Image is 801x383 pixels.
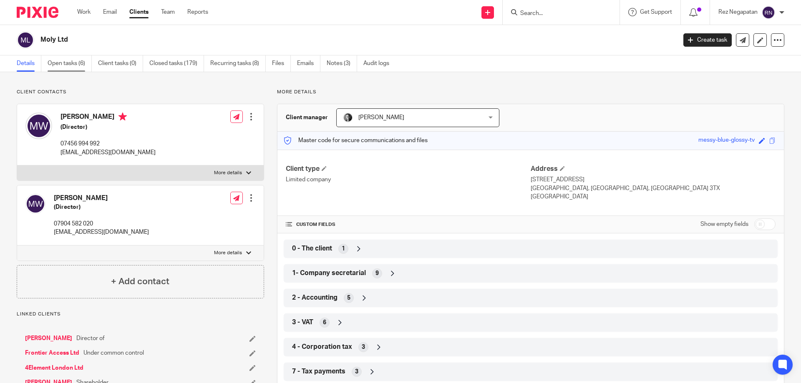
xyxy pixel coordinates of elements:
[531,165,776,173] h4: Address
[161,8,175,16] a: Team
[48,55,92,72] a: Open tasks (6)
[149,55,204,72] a: Closed tasks (179)
[343,113,353,123] img: DSC_9061-3.jpg
[210,55,266,72] a: Recurring tasks (8)
[25,349,79,357] a: Frontier Access Ltd
[187,8,208,16] a: Reports
[76,334,105,343] span: Director of
[103,8,117,16] a: Email
[762,6,775,19] img: svg%3E
[54,220,149,228] p: 07904 582 020
[98,55,143,72] a: Client tasks (0)
[519,10,594,18] input: Search
[129,8,149,16] a: Clients
[531,184,776,193] p: [GEOGRAPHIC_DATA], [GEOGRAPHIC_DATA], [GEOGRAPHIC_DATA] 3TX
[342,245,345,253] span: 1
[683,33,732,47] a: Create task
[363,55,395,72] a: Audit logs
[698,136,755,145] div: messy-blue-glossy-tv
[60,113,156,123] h4: [PERSON_NAME]
[640,9,672,15] span: Get Support
[531,175,776,184] p: [STREET_ADDRESS]
[25,364,83,372] a: 4Element London Ltd
[292,318,313,327] span: 3 - VAT
[347,294,350,302] span: 5
[286,113,328,122] h3: Client manager
[17,31,34,49] img: svg%3E
[214,170,242,176] p: More details
[718,8,758,16] p: Rez Negapatan
[25,194,45,214] img: svg%3E
[17,311,264,318] p: Linked clients
[60,123,156,131] h5: (Director)
[17,89,264,95] p: Client contacts
[292,269,366,278] span: 1- Company secretarial
[54,194,149,203] h4: [PERSON_NAME]
[83,349,144,357] span: Under common control
[297,55,320,72] a: Emails
[358,115,404,120] span: [PERSON_NAME]
[25,334,72,343] a: [PERSON_NAME]
[54,203,149,211] h5: (Director)
[54,228,149,236] p: [EMAIL_ADDRESS][DOMAIN_NAME]
[292,367,345,376] span: 7 - Tax payments
[25,113,52,139] img: svg%3E
[277,89,784,95] p: More details
[700,220,748,228] label: Show empty fields
[118,113,127,121] i: Primary
[286,221,531,228] h4: CUSTOM FIELDS
[111,275,169,288] h4: + Add contact
[323,318,326,327] span: 6
[60,148,156,157] p: [EMAIL_ADDRESS][DOMAIN_NAME]
[531,193,776,201] p: [GEOGRAPHIC_DATA]
[375,269,379,278] span: 9
[362,343,365,351] span: 3
[272,55,291,72] a: Files
[17,55,41,72] a: Details
[292,343,352,351] span: 4 - Corporation tax
[327,55,357,72] a: Notes (3)
[284,136,428,145] p: Master code for secure communications and files
[292,244,332,253] span: 0 - The client
[60,140,156,148] p: 07456 994 992
[286,165,531,173] h4: Client type
[77,8,91,16] a: Work
[292,293,338,302] span: 2 - Accounting
[17,7,58,18] img: Pixie
[355,368,358,376] span: 3
[214,250,242,256] p: More details
[286,175,531,184] p: Limited company
[40,35,545,44] h2: Moly Ltd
